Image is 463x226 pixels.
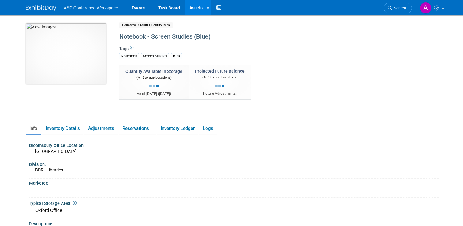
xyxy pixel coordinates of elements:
[26,123,41,134] a: Info
[171,53,182,59] div: BDR
[29,160,439,168] div: Division:
[119,123,156,134] a: Reservations
[35,168,63,172] span: BDR - Libraries
[392,6,406,10] span: Search
[159,92,170,96] span: [DATE]
[84,123,118,134] a: Adjustments
[29,201,77,206] span: Typical Storage Area:
[199,123,217,134] a: Logs
[125,91,182,96] div: As of [DATE] ( )
[119,46,390,63] div: Tags
[215,85,224,87] img: loading...
[195,91,245,96] div: Future Adjustments:
[141,53,169,59] div: Screen Studies
[119,22,173,28] span: Collateral / Multi-Quantity Item
[125,68,182,74] div: Quantity Available in Storage
[26,23,106,84] img: View Images
[119,53,139,59] div: Notebook
[64,6,118,10] span: A&P Conference Workspace
[157,123,198,134] a: Inventory Ledger
[125,74,182,80] div: (All Storage Locations)
[117,31,390,42] div: Notebook - Screen Studies (Blue)
[42,123,83,134] a: Inventory Details
[195,74,245,80] div: (All Storage Locations)
[35,149,77,154] span: [GEOGRAPHIC_DATA]
[29,179,439,186] div: Marketer:
[384,3,412,13] a: Search
[29,141,439,149] div: Bloomsbury Office Location:
[149,85,159,88] img: loading...
[26,5,56,11] img: ExhibitDay
[420,2,431,14] img: Anna Roberts
[195,68,245,74] div: Projected Future Balance
[33,206,437,215] div: Oxford Office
